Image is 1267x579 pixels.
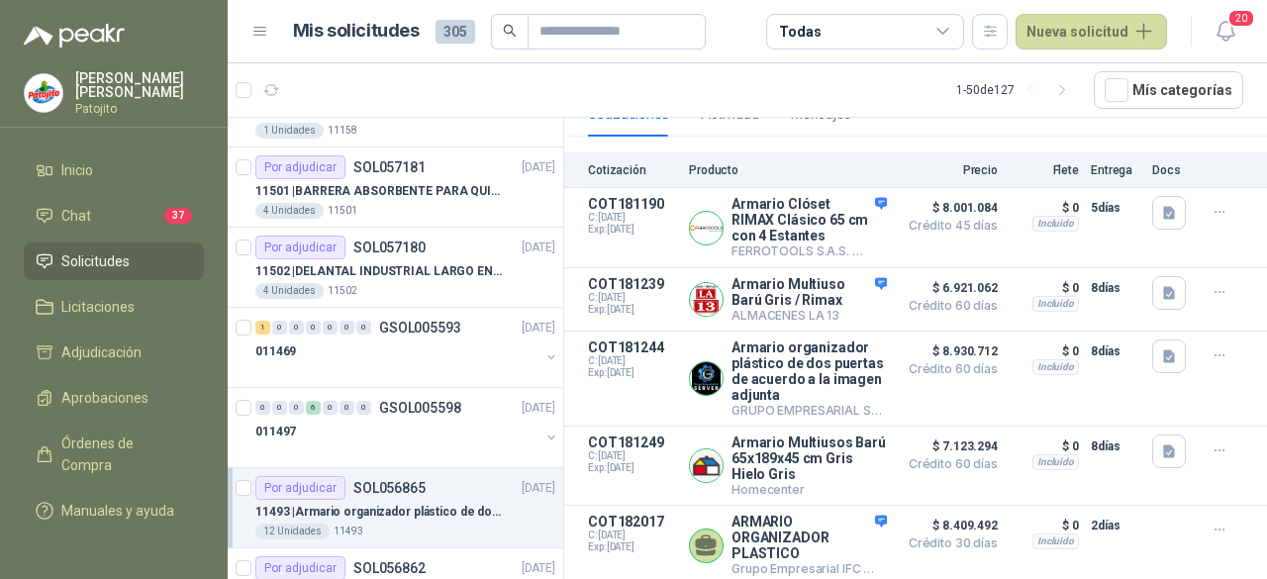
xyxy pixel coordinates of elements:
[24,24,125,48] img: Logo peakr
[899,300,998,312] span: Crédito 60 días
[61,433,185,476] span: Órdenes de Compra
[1091,163,1140,177] p: Entrega
[255,203,324,219] div: 4 Unidades
[1016,14,1167,49] button: Nueva solicitud
[1094,71,1243,109] button: Mís categorías
[588,292,677,304] span: C: [DATE]
[588,196,677,212] p: COT181190
[1152,163,1192,177] p: Docs
[24,288,204,326] a: Licitaciones
[61,159,93,181] span: Inicio
[255,236,345,259] div: Por adjudicar
[1010,434,1079,458] p: $ 0
[353,241,426,254] p: SOL057180
[61,250,130,272] span: Solicitudes
[588,367,677,379] span: Exp: [DATE]
[61,387,148,409] span: Aprobaciones
[328,203,357,219] p: 11501
[1227,9,1255,28] span: 20
[899,339,998,363] span: $ 8.930.712
[24,242,204,280] a: Solicitudes
[255,476,345,500] div: Por adjudicar
[899,434,998,458] span: $ 7.123.294
[588,355,677,367] span: C: [DATE]
[588,212,677,224] span: C: [DATE]
[852,243,905,259] div: Directo
[306,321,321,335] div: 0
[899,363,998,375] span: Crédito 60 días
[75,71,204,99] p: [PERSON_NAME] [PERSON_NAME]
[522,399,555,418] p: [DATE]
[255,182,502,201] p: 11501 | BARRERA ABSORBENTE PARA QUIMICOS (DERRAME DE HIPOCLORITO)
[255,123,324,139] div: 1 Unidades
[588,450,677,462] span: C: [DATE]
[899,537,998,549] span: Crédito 30 días
[1032,533,1079,549] div: Incluido
[588,339,677,355] p: COT181244
[899,163,998,177] p: Precio
[588,434,677,450] p: COT181249
[323,401,338,415] div: 0
[228,228,563,308] a: Por adjudicarSOL057180[DATE] 11502 |DELANTAL INDUSTRIAL LARGO EN PVC COLOR AMARILLO4 Unidades11502
[379,321,461,335] p: GSOL005593
[24,151,204,189] a: Inicio
[379,401,461,415] p: GSOL005598
[690,362,723,395] img: Company Logo
[255,262,502,281] p: 11502 | DELANTAL INDUSTRIAL LARGO EN PVC COLOR AMARILLO
[61,500,174,522] span: Manuales y ayuda
[1208,14,1243,49] button: 20
[522,559,555,578] p: [DATE]
[24,379,204,417] a: Aprobaciones
[228,468,563,548] a: Por adjudicarSOL056865[DATE] 11493 |Armario organizador plástico de dos puertas de acuerdo a la i...
[731,514,887,561] p: ARMARIO ORGANIZADOR PLASTICO
[289,401,304,415] div: 0
[899,220,998,232] span: Crédito 45 días
[61,341,142,363] span: Adjudicación
[1010,514,1079,537] p: $ 0
[436,20,475,44] span: 305
[356,321,371,335] div: 0
[353,160,426,174] p: SOL057181
[899,276,998,300] span: $ 6.921.062
[522,319,555,338] p: [DATE]
[731,561,887,577] p: Grupo Empresarial IFC
[899,458,998,470] span: Crédito 60 días
[255,155,345,179] div: Por adjudicar
[731,276,887,308] p: Armario Multiuso Barú Gris / Rimax
[689,163,887,177] p: Producto
[588,224,677,236] span: Exp: [DATE]
[588,304,677,316] span: Exp: [DATE]
[255,423,296,441] p: 011497
[255,342,296,361] p: 011469
[340,321,354,335] div: 0
[731,243,887,259] p: FERROTOOLS S.A.S.
[306,401,321,415] div: 6
[61,205,91,227] span: Chat
[328,283,357,299] p: 11502
[1091,339,1140,363] p: 8 días
[1010,196,1079,220] p: $ 0
[1010,163,1079,177] p: Flete
[1091,196,1140,220] p: 5 días
[731,339,887,403] p: Armario organizador plástico de dos puertas de acuerdo a la imagen adjunta
[731,434,887,482] p: Armario Multiusos Barú 65x189x45 cm Gris Hielo Gris
[588,276,677,292] p: COT181239
[956,74,1078,106] div: 1 - 50 de 127
[75,103,204,115] p: Patojito
[1010,339,1079,363] p: $ 0
[1091,276,1140,300] p: 8 días
[356,401,371,415] div: 0
[25,74,62,112] img: Company Logo
[340,401,354,415] div: 0
[1032,216,1079,232] div: Incluido
[1032,359,1079,375] div: Incluido
[588,462,677,474] span: Exp: [DATE]
[334,524,363,539] p: 11493
[1091,434,1140,458] p: 8 días
[588,530,677,541] span: C: [DATE]
[255,316,559,379] a: 1 0 0 0 0 0 0 GSOL005593[DATE] 011469
[353,481,426,495] p: SOL056865
[690,449,723,482] img: Company Logo
[255,401,270,415] div: 0
[293,17,420,46] h1: Mis solicitudes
